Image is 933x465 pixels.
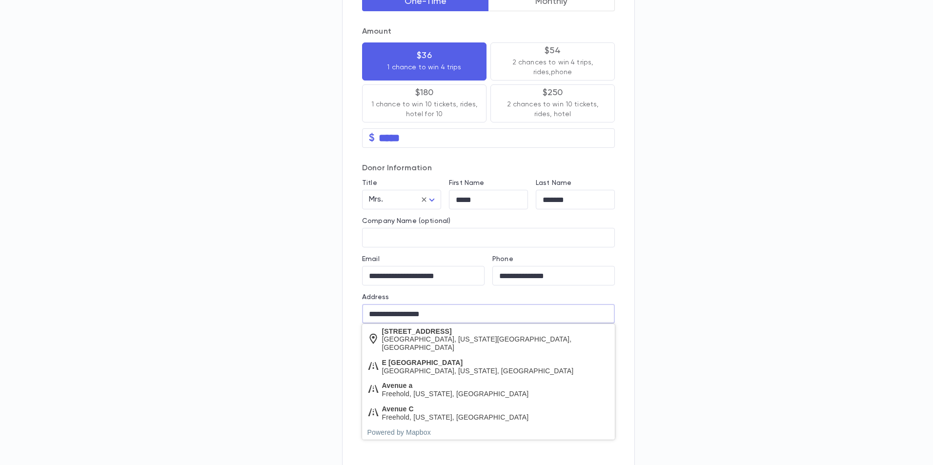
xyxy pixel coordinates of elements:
p: $250 [543,88,563,98]
p: 2 chances to win 4 trips, rides,phone [499,58,607,77]
button: $1801 chance to win 10 tickets, rides, hotel for 10 [362,84,487,122]
a: Powered by Mapbox [367,428,431,436]
label: Company Name (optional) [362,217,450,225]
iframe: card [362,442,615,461]
div: Avenue C [382,405,529,413]
p: $180 [415,88,434,98]
p: $54 [545,46,561,56]
div: [STREET_ADDRESS] [382,327,610,336]
div: Freehold, [US_STATE], [GEOGRAPHIC_DATA] [382,390,529,398]
div: Mrs. [362,190,441,209]
label: Phone [492,255,513,263]
label: Title [362,179,377,187]
p: Donor Information [362,163,615,173]
p: Amount [362,27,615,37]
span: Mrs. [369,196,384,203]
label: Email [362,255,380,263]
button: $542 chances to win 4 trips, rides,phone [490,42,615,81]
p: 2 chances to win 10 tickets, rides, hotel [499,100,607,119]
p: $ [369,133,375,143]
p: 1 chance to win 4 trips [387,62,461,72]
p: 1 chance to win 10 tickets, rides, hotel for 10 [370,100,478,119]
label: First Name [449,179,484,187]
p: $36 [417,51,432,61]
div: E [GEOGRAPHIC_DATA] [382,359,574,367]
div: Avenue a [382,382,529,390]
label: Last Name [536,179,571,187]
div: [GEOGRAPHIC_DATA], [US_STATE][GEOGRAPHIC_DATA], [GEOGRAPHIC_DATA] [382,335,610,352]
div: [GEOGRAPHIC_DATA], [US_STATE], [GEOGRAPHIC_DATA] [382,367,574,375]
div: Freehold, [US_STATE], [GEOGRAPHIC_DATA] [382,413,529,422]
button: $361 chance to win 4 trips [362,42,487,81]
label: Address [362,293,389,301]
button: $2502 chances to win 10 tickets, rides, hotel [490,84,615,122]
